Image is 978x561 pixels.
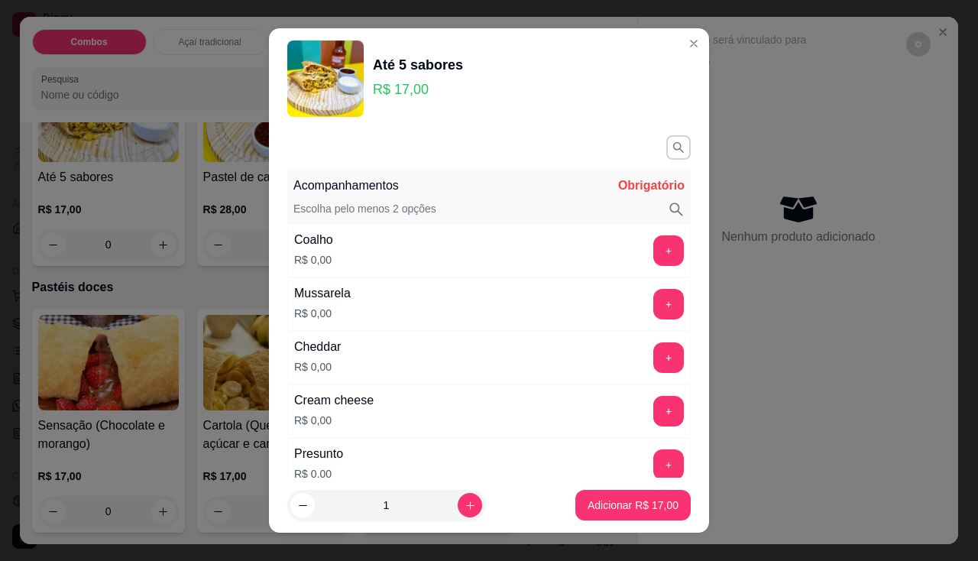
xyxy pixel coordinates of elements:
p: Obrigatório [618,177,685,195]
p: R$ 0,00 [294,413,374,428]
p: Acompanhamentos [293,177,399,195]
button: increase-product-quantity [458,493,482,517]
button: add [653,342,684,373]
button: Close [682,31,706,56]
div: Cream cheese [294,391,374,410]
div: Até 5 sabores [373,54,463,76]
p: Adicionar R$ 17,00 [588,498,678,513]
p: R$ 0,00 [294,252,333,268]
p: R$ 17,00 [373,79,463,100]
button: add [653,449,684,480]
button: decrease-product-quantity [290,493,315,517]
button: add [653,235,684,266]
p: Escolha pelo menos 2 opções [293,201,436,218]
p: R$ 0,00 [294,359,341,375]
p: R$ 0,00 [294,466,343,482]
button: Adicionar R$ 17,00 [575,490,691,520]
p: R$ 0,00 [294,306,351,321]
button: add [653,396,684,426]
div: Mussarela [294,284,351,303]
div: Coalho [294,231,333,249]
div: Presunto [294,445,343,463]
img: product-image [287,41,364,117]
button: add [653,289,684,319]
div: Cheddar [294,338,341,356]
